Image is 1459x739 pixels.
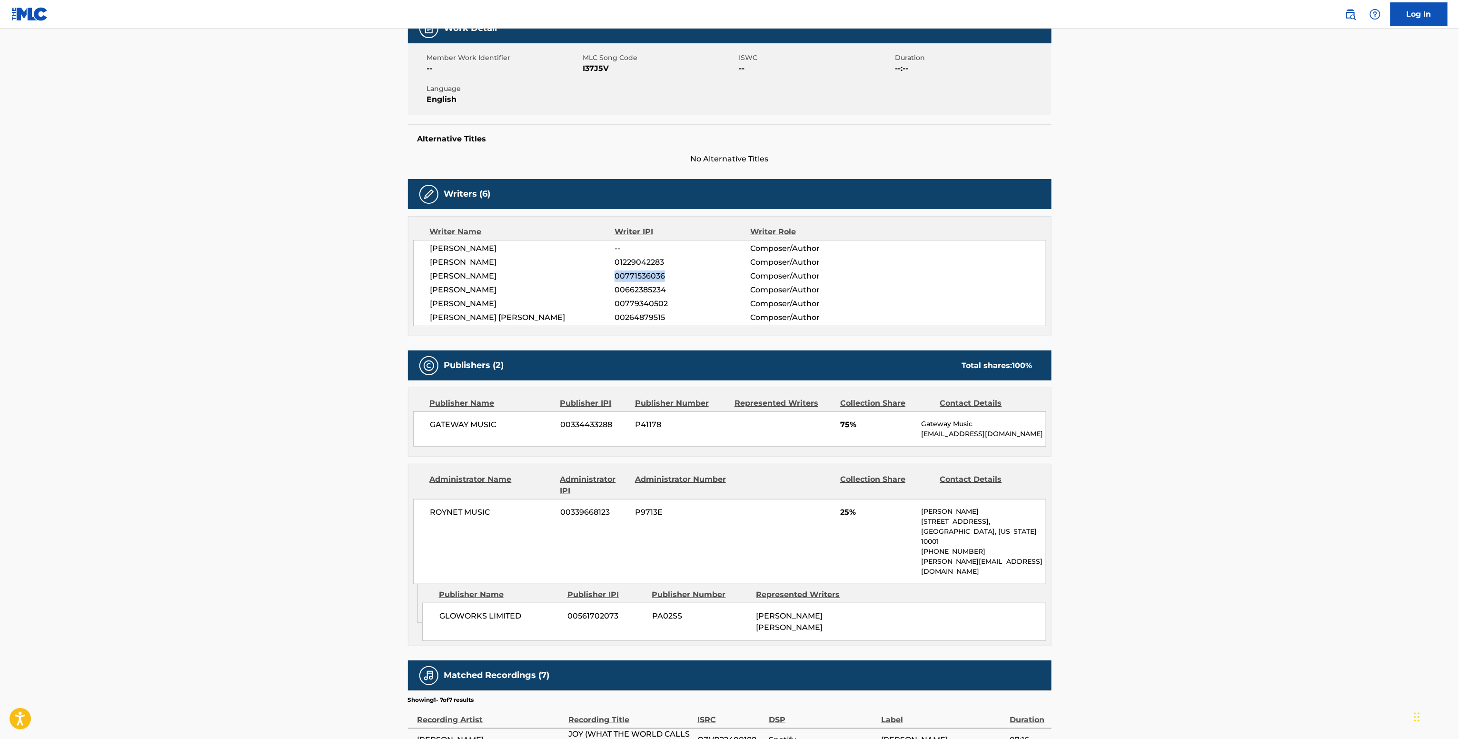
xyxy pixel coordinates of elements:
span: Duration [895,53,1049,63]
span: [PERSON_NAME] [430,298,615,310]
span: [PERSON_NAME] [430,270,615,282]
div: DSP [769,704,876,726]
span: 00561702073 [568,610,645,622]
div: ISRC [697,704,764,726]
span: 75% [840,419,914,430]
div: Recording Title [569,704,693,726]
span: MLC Song Code [583,53,737,63]
iframe: Chat Widget [1411,693,1459,739]
div: Label [881,704,1005,726]
span: GLOWORKS LIMITED [439,610,561,622]
p: [EMAIL_ADDRESS][DOMAIN_NAME] [921,429,1045,439]
div: Represented Writers [756,589,854,600]
p: Showing 1 - 7 of 7 results [408,696,474,704]
p: [GEOGRAPHIC_DATA], [US_STATE] 10001 [921,527,1045,547]
h5: Writers (6) [444,189,491,200]
span: ROYNET MUSIC [430,507,554,518]
span: ISWC [739,53,893,63]
img: MLC Logo [11,7,48,21]
img: Writers [423,189,435,200]
div: Contact Details [940,398,1032,409]
span: 00779340502 [615,298,750,310]
p: Gateway Music [921,419,1045,429]
span: [PERSON_NAME] [430,284,615,296]
span: 00662385234 [615,284,750,296]
div: Publisher Name [430,398,553,409]
p: [PERSON_NAME][EMAIL_ADDRESS][DOMAIN_NAME] [921,557,1045,577]
div: Drag [1414,703,1420,731]
h5: Matched Recordings (7) [444,670,550,681]
span: -- [427,63,581,74]
span: 00339668123 [560,507,628,518]
span: [PERSON_NAME] [430,257,615,268]
span: 00334433288 [560,419,628,430]
span: P41178 [635,419,727,430]
p: [STREET_ADDRESS], [921,517,1045,527]
div: Writer IPI [615,226,750,238]
span: 25% [840,507,914,518]
div: Duration [1010,704,1046,726]
div: Collection Share [840,398,933,409]
span: Composer/Author [750,284,873,296]
span: English [427,94,581,105]
span: -- [615,243,750,254]
span: Composer/Author [750,270,873,282]
div: Recording Artist [417,704,564,726]
div: Contact Details [940,474,1032,497]
span: Composer/Author [750,298,873,310]
span: 00771536036 [615,270,750,282]
div: Publisher Number [652,589,749,600]
div: Publisher IPI [567,589,645,600]
span: I37J5V [583,63,737,74]
img: Publishers [423,360,435,371]
span: -- [739,63,893,74]
div: Administrator IPI [560,474,628,497]
div: Administrator Name [430,474,553,497]
div: Publisher Number [635,398,727,409]
p: [PHONE_NUMBER] [921,547,1045,557]
span: 100 % [1012,361,1032,370]
div: Publisher IPI [560,398,628,409]
span: Member Work Identifier [427,53,581,63]
a: Log In [1390,2,1448,26]
h5: Publishers (2) [444,360,504,371]
span: 01229042283 [615,257,750,268]
div: Writer Name [430,226,615,238]
span: Composer/Author [750,243,873,254]
h5: Alternative Titles [417,134,1042,144]
p: [PERSON_NAME] [921,507,1045,517]
a: Public Search [1341,5,1360,24]
span: Composer/Author [750,312,873,323]
span: [PERSON_NAME] [430,243,615,254]
span: P9713E [635,507,727,518]
div: Publisher Name [439,589,560,600]
div: Total shares: [962,360,1032,371]
span: PA02SS [652,610,749,622]
img: search [1345,9,1356,20]
span: 00264879515 [615,312,750,323]
span: --:-- [895,63,1049,74]
div: Writer Role [750,226,873,238]
span: Composer/Author [750,257,873,268]
span: [PERSON_NAME] [PERSON_NAME] [430,312,615,323]
span: [PERSON_NAME] [PERSON_NAME] [756,611,823,632]
img: help [1370,9,1381,20]
div: Collection Share [840,474,933,497]
img: Matched Recordings [423,670,435,681]
span: GATEWAY MUSIC [430,419,554,430]
span: Language [427,84,581,94]
span: No Alternative Titles [408,153,1052,165]
div: Administrator Number [635,474,727,497]
div: Help [1366,5,1385,24]
div: Represented Writers [734,398,833,409]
